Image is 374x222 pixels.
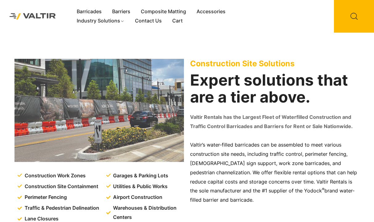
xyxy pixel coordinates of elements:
[71,16,130,26] a: Industry Solutions
[71,7,107,16] a: Barricades
[112,193,162,202] span: Airport Construction
[23,182,98,191] span: Construction Site Containment
[136,7,191,16] a: Composite Matting
[23,204,99,213] span: Traffic & Pedestrian Delineation
[112,204,185,222] span: Warehouses & Distribution Centers
[112,182,168,191] span: Utilities & Public Works
[322,187,324,192] sup: ®
[23,171,86,180] span: Construction Work Zones
[5,8,61,24] img: Valtir Rentals
[190,113,360,131] p: Valtir Rentals has the Largest Fleet of Waterfilled Construction and Traffic Control Barricades a...
[191,7,231,16] a: Accessories
[130,16,167,26] a: Contact Us
[112,171,168,180] span: Garages & Parking Lots
[190,59,360,68] p: Construction Site Solutions
[107,7,136,16] a: Barriers
[190,72,360,106] h2: Expert solutions that are a tier above.
[167,16,188,26] a: Cart
[23,193,67,202] span: Perimeter Fencing
[190,140,360,205] p: Valtir’s water-filled barricades can be assembled to meet various construction site needs, includ...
